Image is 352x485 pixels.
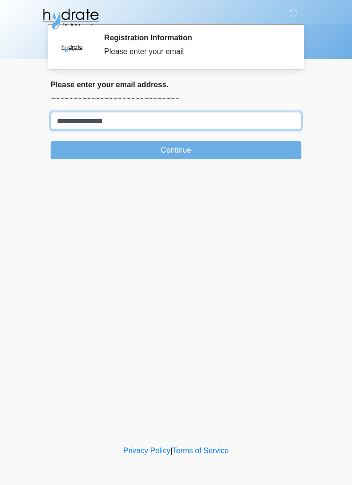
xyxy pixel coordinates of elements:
a: Privacy Policy [123,447,171,455]
img: Hydrate IV Bar - Glendale Logo [41,7,100,31]
a: | [170,447,172,455]
h2: Please enter your email address. [51,80,301,89]
a: Terms of Service [172,447,229,455]
button: Continue [51,141,301,159]
p: ~~~~~~~~~~~~~~~~~~~~~~~~~~~~~ [51,93,301,104]
img: Agent Avatar [58,33,86,62]
div: Please enter your email [104,46,287,57]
